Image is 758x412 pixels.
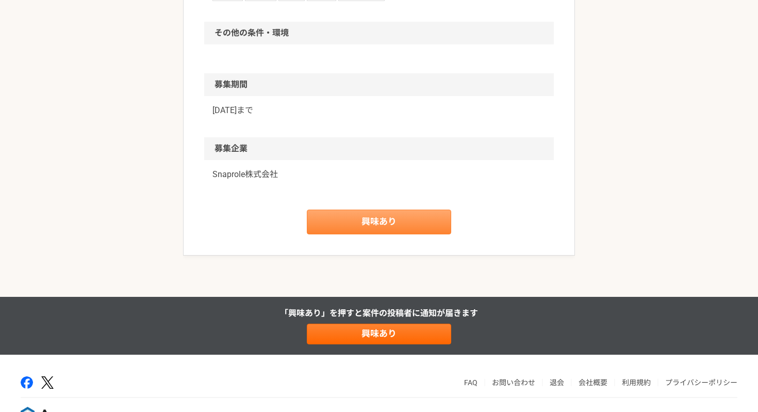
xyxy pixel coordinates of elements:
h2: その他の条件・環境 [204,22,554,44]
img: facebook-2adfd474.png [21,376,33,389]
a: 会社概要 [579,378,607,387]
a: 利用規約 [622,378,651,387]
a: 興味あり [307,324,451,344]
a: FAQ [464,378,477,387]
a: 興味あり [307,210,451,234]
a: プライバシーポリシー [665,378,737,387]
img: x-391a3a86.png [41,376,54,389]
h2: 募集企業 [204,137,554,160]
p: 「興味あり」を押すと 案件の投稿者に通知が届きます [280,307,478,320]
p: [DATE]まで [212,104,546,117]
a: Snaprole株式会社 [212,168,546,181]
a: 退会 [550,378,564,387]
a: お問い合わせ [492,378,535,387]
h2: 募集期間 [204,73,554,96]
